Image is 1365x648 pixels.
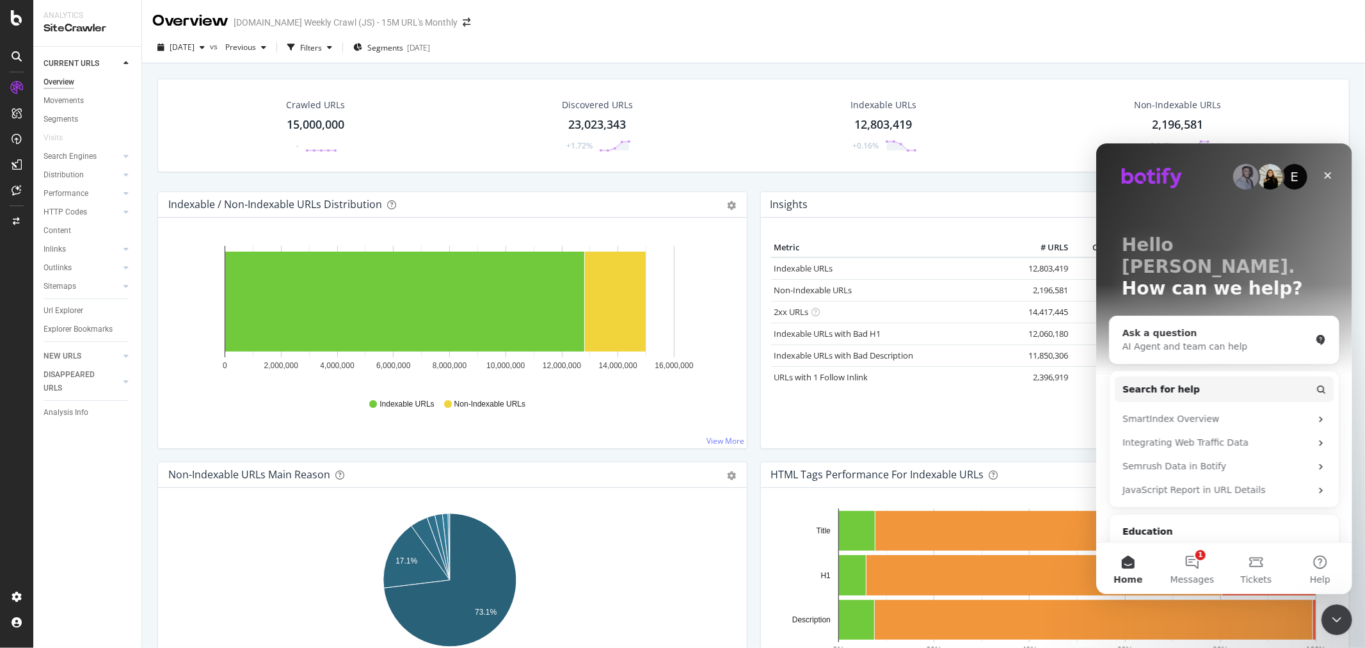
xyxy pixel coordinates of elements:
h4: Insights [770,196,808,213]
button: Segments[DATE] [348,37,435,58]
a: Search Engines [44,150,120,163]
td: +0.4 % [1071,323,1135,344]
td: 12,803,419 [1020,257,1071,280]
iframe: Intercom live chat [1321,604,1352,635]
a: DISAPPEARED URLS [44,368,120,395]
div: Non-Indexable URLs [1134,99,1221,111]
div: Outlinks [44,261,72,275]
th: Change [1071,238,1135,257]
div: 12,803,419 [855,117,913,133]
th: Metric [771,238,1021,257]
div: Crawled URLs [286,99,345,111]
a: Indexable URLs [774,263,833,274]
text: 14,000,000 [599,361,637,370]
div: 23,023,343 [568,117,626,133]
iframe: Intercom live chat [1096,143,1352,594]
td: +0.4 % [1071,344,1135,366]
div: SiteCrawler [44,21,131,36]
button: Previous [220,37,271,58]
div: Analysis Info [44,406,88,419]
div: NEW URLS [44,350,81,363]
button: Filters [282,37,337,58]
div: Indexable URLs [850,99,916,111]
div: Performance [44,187,88,200]
td: 2,396,919 [1020,366,1071,388]
div: 15,000,000 [287,117,344,133]
td: -0.1 % [1071,301,1135,323]
text: 4,000,000 [320,361,355,370]
div: Overview [152,10,228,32]
a: NEW URLS [44,350,120,363]
a: Inlinks [44,243,120,256]
td: +0.2 % [1071,257,1135,280]
a: Analysis Info [44,406,132,419]
div: Non-Indexable URLs Main Reason [168,468,330,481]
a: Non-Indexable URLs [774,284,852,296]
div: gear [728,471,737,480]
a: 2xx URLs [774,306,809,318]
div: Indexable / Non-Indexable URLs Distribution [168,198,382,211]
div: HTML Tags Performance for Indexable URLs [771,468,984,481]
td: 14,417,445 [1020,301,1071,323]
a: Overview [44,76,132,89]
a: Performance [44,187,120,200]
span: Non-Indexable URLs [454,399,525,410]
td: -0.1 % [1071,366,1135,388]
div: Segments [44,113,78,126]
div: [DOMAIN_NAME] Weekly Crawl (JS) - 15M URL's Monthly [234,16,458,29]
text: Description [792,615,830,624]
text: 2,000,000 [264,361,299,370]
div: - [296,140,299,151]
a: HTTP Codes [44,206,120,219]
div: +0.16% [852,140,879,151]
div: [DATE] [407,42,430,53]
button: [DATE] [152,37,210,58]
div: HTTP Codes [44,206,87,219]
text: 73.1% [475,608,497,617]
div: gear [728,201,737,210]
text: 12,000,000 [543,361,581,370]
div: Movements [44,94,84,108]
text: 8,000,000 [433,361,467,370]
text: 17.1% [395,556,417,565]
svg: A chart. [168,238,731,387]
div: Search Engines [44,150,97,163]
div: Sitemaps [44,280,76,293]
div: -0.94% [1147,140,1172,151]
text: 0 [223,361,227,370]
div: Discovered URLs [562,99,633,111]
div: +1.72% [566,140,593,151]
td: -0.9 % [1071,279,1135,301]
a: Movements [44,94,132,108]
a: View More [707,435,745,446]
a: Url Explorer [44,304,132,318]
span: Segments [367,42,403,53]
span: 2025 Sep. 17th [170,42,195,53]
div: Explorer Bookmarks [44,323,113,336]
td: 12,060,180 [1020,323,1071,344]
th: # URLS [1020,238,1071,257]
span: Previous [220,42,256,53]
text: 6,000,000 [376,361,411,370]
a: CURRENT URLS [44,57,120,70]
